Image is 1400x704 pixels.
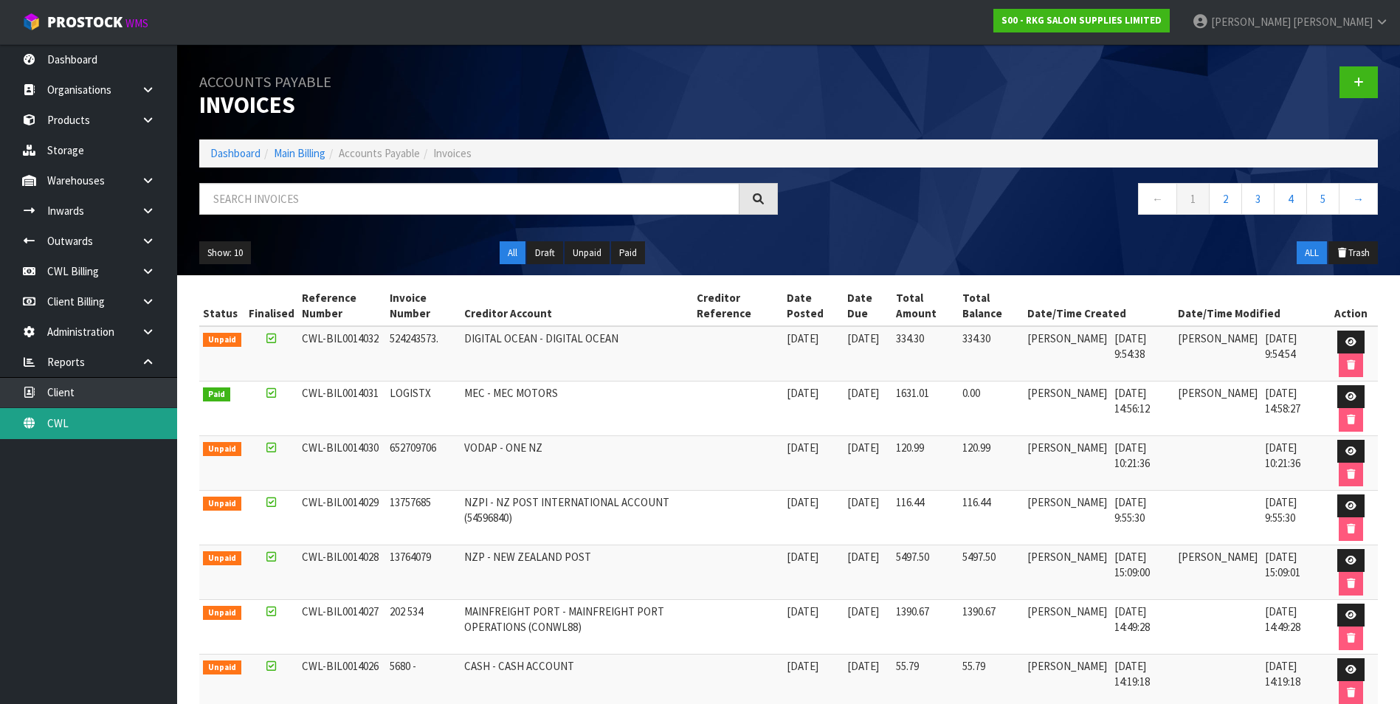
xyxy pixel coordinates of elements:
[464,441,542,455] span: VODAP - ONE NZ
[199,183,739,215] input: Search invoices
[896,331,924,345] span: 334.30
[22,13,41,31] img: cube-alt.png
[847,331,879,345] span: [DATE]
[1211,15,1291,29] span: [PERSON_NAME]
[1328,241,1378,265] button: Trash
[274,146,325,160] a: Main Billing
[1265,495,1297,525] span: [DATE] 9:55:30
[1027,550,1107,564] span: [PERSON_NAME]
[464,659,574,673] span: CASH - CASH ACCOUNT
[962,550,996,564] span: 5497.50
[783,286,844,326] th: Date Posted
[390,604,423,618] span: 202 534
[390,495,431,509] span: 13757685
[787,604,818,618] span: [DATE]
[993,9,1170,32] a: S00 - RKG SALON SUPPLIES LIMITED
[1114,550,1150,579] span: [DATE] 15:09:00
[1114,386,1150,415] span: [DATE] 14:56:12
[847,659,879,673] span: [DATE]
[464,495,669,525] span: NZPI - NZ POST INTERNATIONAL ACCOUNT (54596840)
[896,441,924,455] span: 120.99
[203,387,230,402] span: Paid
[962,495,990,509] span: 116.44
[1024,286,1174,326] th: Date/Time Created
[847,441,879,455] span: [DATE]
[1027,441,1107,455] span: [PERSON_NAME]
[896,550,929,564] span: 5497.50
[1325,286,1378,326] th: Action
[302,386,379,400] span: CWL-BIL0014031
[1306,183,1339,215] a: 5
[1027,495,1107,509] span: [PERSON_NAME]
[844,286,892,326] th: Date Due
[203,442,241,457] span: Unpaid
[500,241,525,265] button: All
[896,495,924,509] span: 116.44
[787,331,818,345] span: [DATE]
[962,604,996,618] span: 1390.67
[464,331,618,345] span: DIGITAL OCEAN - DIGITAL OCEAN
[1114,441,1150,470] span: [DATE] 10:21:36
[390,331,438,345] span: 524243573.
[962,659,985,673] span: 55.79
[1178,331,1258,345] span: [PERSON_NAME]
[199,241,251,265] button: Show: 10
[339,146,420,160] span: Accounts Payable
[245,286,298,326] th: Finalised
[199,286,245,326] th: Status
[527,241,563,265] button: Draft
[800,183,1379,219] nav: Page navigation
[1138,183,1177,215] a: ←
[1027,331,1107,345] span: [PERSON_NAME]
[461,286,693,326] th: Creditor Account
[787,659,818,673] span: [DATE]
[1178,550,1258,564] span: [PERSON_NAME]
[390,550,431,564] span: 13764079
[464,386,558,400] span: MEC - MEC MOTORS
[199,72,331,92] small: Accounts Payable
[302,604,379,618] span: CWL-BIL0014027
[787,495,818,509] span: [DATE]
[1114,604,1150,634] span: [DATE] 14:49:28
[1174,286,1325,326] th: Date/Time Modified
[1297,241,1327,265] button: ALL
[1027,386,1107,400] span: [PERSON_NAME]
[390,659,416,673] span: 5680 -
[125,16,148,30] small: WMS
[892,286,958,326] th: Total Amount
[959,286,1024,326] th: Total Balance
[1265,604,1300,634] span: [DATE] 14:49:28
[962,331,990,345] span: 334.30
[203,497,241,511] span: Unpaid
[1339,183,1378,215] a: →
[896,659,919,673] span: 55.79
[1293,15,1373,29] span: [PERSON_NAME]
[896,604,929,618] span: 1390.67
[464,604,664,634] span: MAINFREIGHT PORT - MAINFREIGHT PORT OPERATIONS (CONWL88)
[1176,183,1210,215] a: 1
[210,146,261,160] a: Dashboard
[1265,550,1300,579] span: [DATE] 15:09:01
[1265,441,1300,470] span: [DATE] 10:21:36
[464,550,591,564] span: NZP - NEW ZEALAND POST
[787,386,818,400] span: [DATE]
[787,550,818,564] span: [DATE]
[302,495,379,509] span: CWL-BIL0014029
[1241,183,1275,215] a: 3
[1114,495,1146,525] span: [DATE] 9:55:30
[1027,659,1107,673] span: [PERSON_NAME]
[693,286,783,326] th: Creditor Reference
[199,66,778,117] h1: Invoices
[386,286,461,326] th: Invoice Number
[962,386,980,400] span: 0.00
[787,441,818,455] span: [DATE]
[565,241,610,265] button: Unpaid
[302,441,379,455] span: CWL-BIL0014030
[1265,659,1300,689] span: [DATE] 14:19:18
[1027,604,1107,618] span: [PERSON_NAME]
[1274,183,1307,215] a: 4
[302,331,379,345] span: CWL-BIL0014032
[390,441,436,455] span: 652709706
[847,604,879,618] span: [DATE]
[896,386,929,400] span: 1631.01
